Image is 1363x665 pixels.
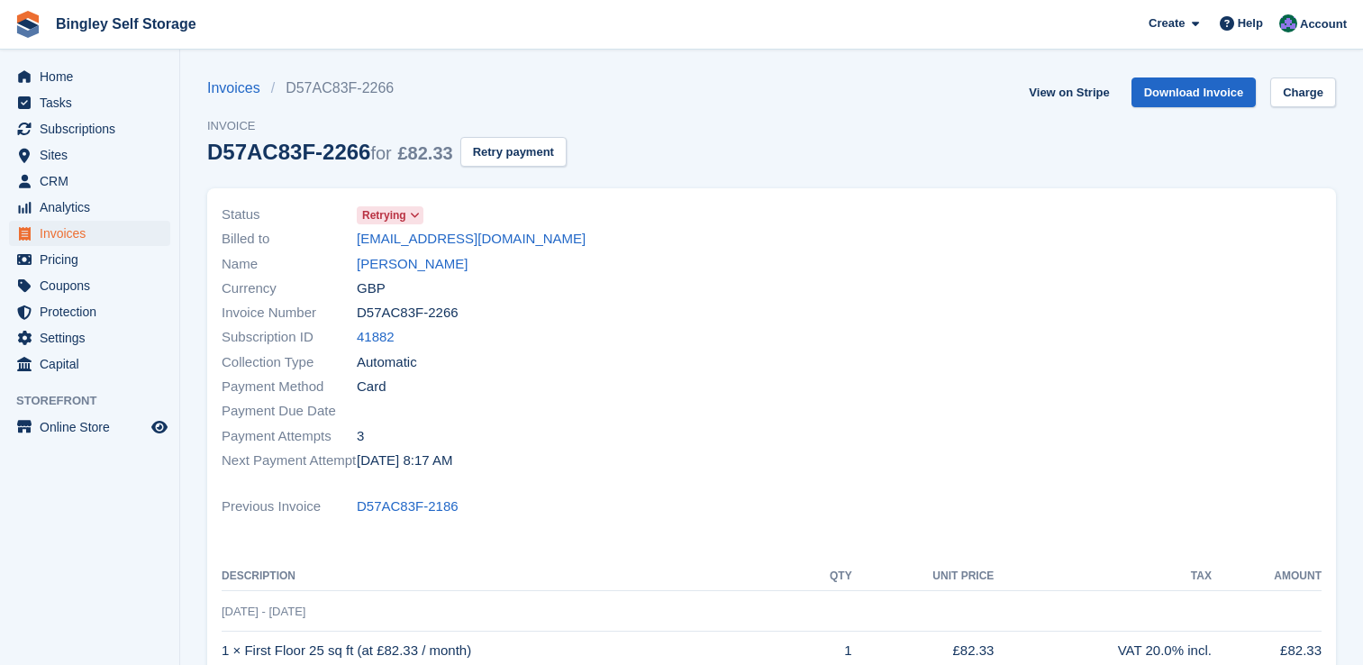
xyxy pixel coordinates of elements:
[222,352,357,373] span: Collection Type
[207,140,453,164] div: D57AC83F-2266
[222,229,357,250] span: Billed to
[9,169,170,194] a: menu
[40,64,148,89] span: Home
[9,221,170,246] a: menu
[357,451,452,471] time: 2025-10-08 07:17:15 UTC
[1212,562,1322,591] th: Amount
[1022,77,1116,107] a: View on Stripe
[207,77,271,99] a: Invoices
[357,278,386,299] span: GBP
[9,299,170,324] a: menu
[9,414,170,440] a: menu
[994,562,1212,591] th: Tax
[9,90,170,115] a: menu
[222,562,801,591] th: Description
[370,143,391,163] span: for
[362,207,406,223] span: Retrying
[40,221,148,246] span: Invoices
[9,116,170,141] a: menu
[357,377,386,397] span: Card
[222,377,357,397] span: Payment Method
[40,90,148,115] span: Tasks
[1131,77,1257,107] a: Download Invoice
[40,299,148,324] span: Protection
[222,303,357,323] span: Invoice Number
[9,142,170,168] a: menu
[40,247,148,272] span: Pricing
[40,325,148,351] span: Settings
[357,352,417,373] span: Automatic
[40,169,148,194] span: CRM
[9,247,170,272] a: menu
[222,327,357,348] span: Subscription ID
[222,401,357,422] span: Payment Due Date
[222,605,305,618] span: [DATE] - [DATE]
[1149,14,1185,32] span: Create
[40,414,148,440] span: Online Store
[9,64,170,89] a: menu
[357,496,459,517] a: D57AC83F-2186
[9,325,170,351] a: menu
[222,451,357,471] span: Next Payment Attempt
[1300,15,1347,33] span: Account
[222,205,357,225] span: Status
[40,195,148,220] span: Analytics
[40,273,148,298] span: Coupons
[852,562,995,591] th: Unit Price
[222,496,357,517] span: Previous Invoice
[397,143,452,163] span: £82.33
[222,426,357,447] span: Payment Attempts
[40,116,148,141] span: Subscriptions
[1270,77,1336,107] a: Charge
[207,77,567,99] nav: breadcrumbs
[207,117,567,135] span: Invoice
[994,641,1212,661] div: VAT 20.0% incl.
[801,562,852,591] th: QTY
[357,229,586,250] a: [EMAIL_ADDRESS][DOMAIN_NAME]
[9,351,170,377] a: menu
[222,278,357,299] span: Currency
[357,205,423,225] a: Retrying
[49,9,204,39] a: Bingley Self Storage
[14,11,41,38] img: stora-icon-8386f47178a22dfd0bd8f6a31ec36ba5ce8667c1dd55bd0f319d3a0aa187defe.svg
[357,426,364,447] span: 3
[357,254,468,275] a: [PERSON_NAME]
[16,392,179,410] span: Storefront
[1238,14,1263,32] span: Help
[357,303,459,323] span: D57AC83F-2266
[460,137,567,167] button: Retry payment
[9,273,170,298] a: menu
[40,142,148,168] span: Sites
[1279,14,1297,32] img: Andy Sowerby
[222,254,357,275] span: Name
[149,416,170,438] a: Preview store
[357,327,395,348] a: 41882
[40,351,148,377] span: Capital
[9,195,170,220] a: menu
